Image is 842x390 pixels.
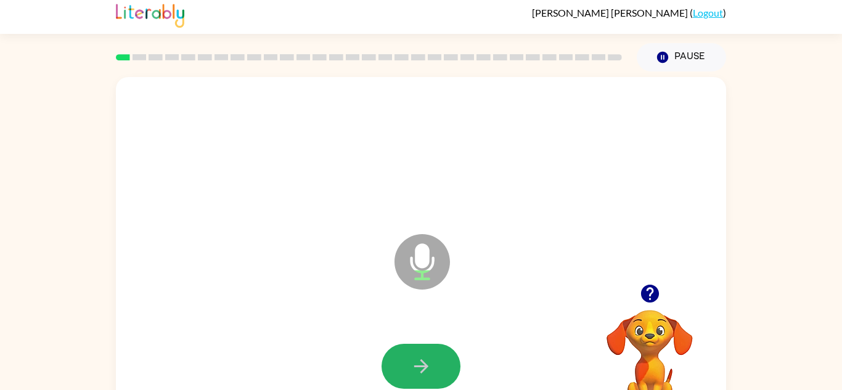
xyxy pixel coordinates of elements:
a: Logout [693,7,723,18]
span: [PERSON_NAME] [PERSON_NAME] [532,7,690,18]
button: Pause [637,43,726,71]
img: Literably [116,1,184,28]
div: ( ) [532,7,726,18]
